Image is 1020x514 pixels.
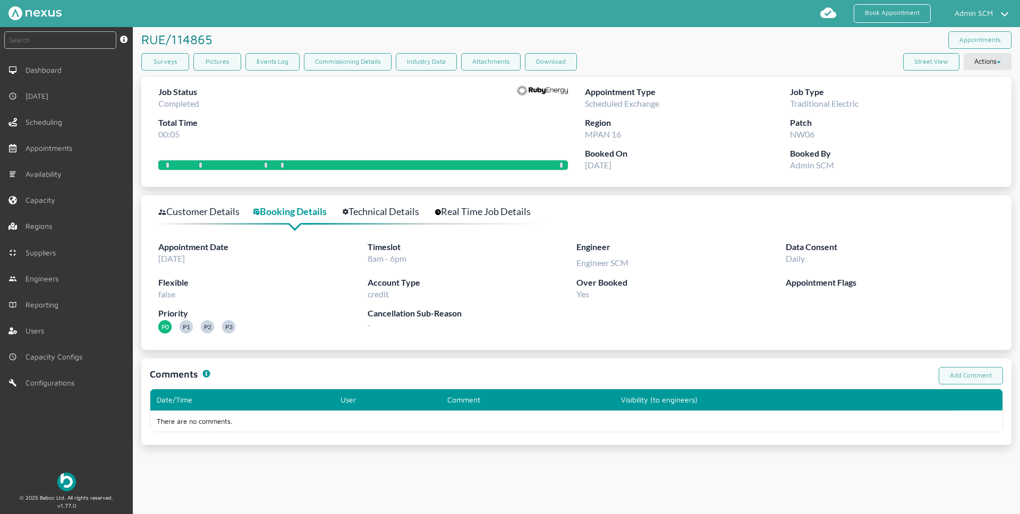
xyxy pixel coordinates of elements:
span: Admin SCM [790,160,834,170]
a: Technical Details [343,204,431,219]
span: Reporting [25,301,63,309]
th: Visibility (to engineers) [615,389,954,410]
th: Date/Time [150,389,334,410]
span: false [158,289,175,299]
label: Data Consent [786,241,995,254]
span: Engineers [25,275,63,283]
a: Surveys [141,53,189,71]
img: md-contract.svg [8,249,17,257]
span: Capacity [25,196,59,204]
span: Completed [158,98,199,108]
a: Pictures [193,53,241,71]
button: Actions [964,53,1011,70]
a: Attachments [461,53,521,71]
img: md-list.svg [8,170,17,178]
span: Dashboard [25,66,66,74]
label: Account Type [368,276,577,289]
span: Scheduled Exchange [585,98,659,108]
span: P0 [158,320,172,333]
span: Traditional Electric [790,98,858,108]
img: Nexus [8,6,62,20]
label: Flexible [158,276,368,289]
span: [DATE] [158,253,185,263]
span: Availability [25,170,66,178]
img: md-book.svg [8,301,17,309]
button: Download [525,53,577,71]
label: Engineer [576,241,786,254]
img: appointments-left-menu.svg [8,144,17,152]
a: Commissioning Details [304,53,392,71]
img: md-time.svg [8,353,17,361]
label: Job Type [790,85,995,99]
label: Booked On [585,147,790,160]
input: Search by: Ref, PostCode, MPAN, MPRN, Account, Customer [4,31,116,49]
a: Customer Details [158,204,251,219]
span: credit [368,289,389,299]
th: Comment [441,389,615,410]
img: regions.left-menu.svg [8,222,17,230]
img: user-left-menu.svg [8,327,17,335]
button: Street View [903,53,959,71]
span: Appointments [25,144,76,152]
label: Appointment Date [158,241,368,254]
label: Total Time [158,116,199,130]
a: Real Time Job Details [435,204,542,219]
label: Priority [158,307,368,320]
span: [DATE] [25,92,53,100]
a: Events Log [245,53,300,71]
span: NW06 [790,129,814,139]
td: There are no comments. [150,410,954,432]
span: P3 [222,320,235,333]
a: Industry Data [396,53,457,71]
img: Beboc Logo [57,473,76,491]
span: Suppliers [25,249,60,257]
span: 8am - 6pm [368,253,406,263]
span: P2 [201,320,214,333]
span: 00:05 [158,129,180,139]
label: Patch [790,116,995,130]
span: Capacity Configs [25,353,87,361]
span: Regions [25,222,56,230]
a: Book Appointment [854,4,931,23]
span: Scheduling [25,118,66,126]
label: Over Booked [576,276,786,289]
img: md-build.svg [8,379,17,387]
span: - [368,320,577,330]
span: Yes [576,289,589,299]
img: md-time.svg [8,92,17,100]
a: Appointments [948,31,1011,49]
label: Region [585,116,790,130]
label: Appointment Flags [786,276,995,289]
img: md-cloud-done.svg [820,4,837,21]
label: Appointment Type [585,85,790,99]
h1: RUE/114865 ️️️ [141,27,216,52]
span: Users [25,327,48,335]
img: md-desktop.svg [8,66,17,74]
h1: Comments [150,367,198,381]
span: Daily [786,253,805,263]
label: Job Status [158,85,199,99]
label: Booked By [790,147,995,160]
a: Add Comment [939,367,1003,384]
span: [DATE] [585,160,611,170]
img: Supplier Logo [517,85,568,96]
div: Engineer SCM [576,258,702,268]
a: Booking Details [253,204,338,219]
label: Cancellation Sub-Reason [368,307,577,320]
img: capacity-left-menu.svg [8,196,17,204]
label: Timeslot [368,241,577,254]
th: User [334,389,441,410]
span: MPAN 16 [585,129,621,139]
img: scheduling-left-menu.svg [8,118,17,126]
span: P1 [180,320,193,333]
span: Configurations [25,379,79,387]
img: md-people.svg [8,275,17,283]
